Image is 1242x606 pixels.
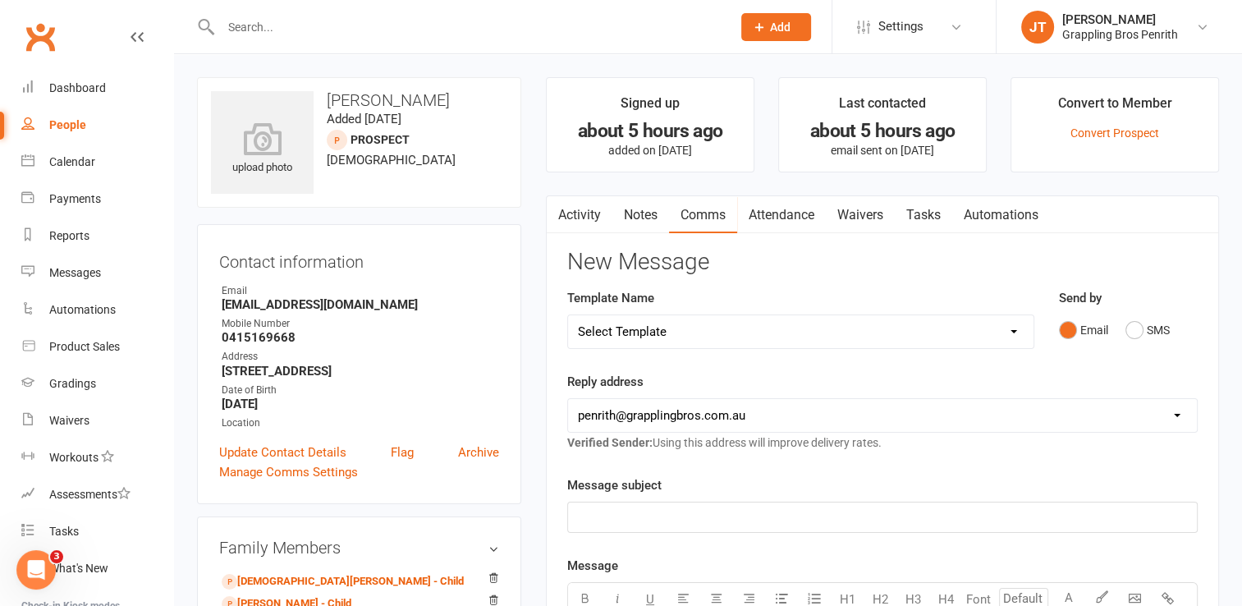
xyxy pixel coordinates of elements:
[567,475,662,495] label: Message subject
[219,246,499,271] h3: Contact information
[21,365,173,402] a: Gradings
[794,144,971,157] p: email sent on [DATE]
[458,443,499,462] a: Archive
[49,229,89,242] div: Reports
[21,107,173,144] a: People
[612,196,669,234] a: Notes
[21,513,173,550] a: Tasks
[1062,12,1178,27] div: [PERSON_NAME]
[741,13,811,41] button: Add
[391,443,414,462] a: Flag
[21,255,173,292] a: Messages
[21,292,173,328] a: Automations
[49,81,106,94] div: Dashboard
[1125,314,1170,346] button: SMS
[1062,27,1178,42] div: Grappling Bros Penrith
[567,556,618,576] label: Message
[222,415,499,431] div: Location
[770,21,791,34] span: Add
[49,451,99,464] div: Workouts
[1059,288,1102,308] label: Send by
[952,196,1050,234] a: Automations
[21,439,173,476] a: Workouts
[21,181,173,218] a: Payments
[21,218,173,255] a: Reports
[49,525,79,538] div: Tasks
[211,91,507,109] h3: [PERSON_NAME]
[49,118,86,131] div: People
[49,488,131,501] div: Assessments
[50,550,63,563] span: 3
[21,328,173,365] a: Product Sales
[561,122,739,140] div: about 5 hours ago
[839,93,926,122] div: Last contacted
[219,462,358,482] a: Manage Comms Settings
[21,402,173,439] a: Waivers
[49,340,120,353] div: Product Sales
[567,288,654,308] label: Template Name
[222,383,499,398] div: Date of Birth
[222,349,499,365] div: Address
[222,573,464,590] a: [DEMOGRAPHIC_DATA][PERSON_NAME] - Child
[49,562,108,575] div: What's New
[21,550,173,587] a: What's New
[222,283,499,299] div: Email
[547,196,612,234] a: Activity
[222,316,499,332] div: Mobile Number
[1070,126,1159,140] a: Convert Prospect
[211,122,314,177] div: upload photo
[1021,11,1054,44] div: JT
[567,436,882,449] span: Using this address will improve delivery rates.
[895,196,952,234] a: Tasks
[878,8,923,45] span: Settings
[222,397,499,411] strong: [DATE]
[794,122,971,140] div: about 5 hours ago
[1059,314,1108,346] button: Email
[1057,93,1171,122] div: Convert to Member
[327,112,401,126] time: Added [DATE]
[20,16,61,57] a: Clubworx
[222,297,499,312] strong: [EMAIL_ADDRESS][DOMAIN_NAME]
[561,144,739,157] p: added on [DATE]
[49,155,95,168] div: Calendar
[222,330,499,345] strong: 0415169668
[21,144,173,181] a: Calendar
[21,476,173,513] a: Assessments
[669,196,737,234] a: Comms
[826,196,895,234] a: Waivers
[621,93,680,122] div: Signed up
[216,16,720,39] input: Search...
[16,550,56,590] iframe: Intercom live chat
[49,266,101,279] div: Messages
[219,539,499,557] h3: Family Members
[737,196,826,234] a: Attendance
[567,372,644,392] label: Reply address
[49,192,101,205] div: Payments
[49,303,116,316] div: Automations
[567,250,1198,275] h3: New Message
[49,414,89,427] div: Waivers
[327,153,456,168] span: [DEMOGRAPHIC_DATA]
[49,377,96,390] div: Gradings
[222,364,499,379] strong: [STREET_ADDRESS]
[219,443,346,462] a: Update Contact Details
[21,70,173,107] a: Dashboard
[351,133,410,146] snap: prospect
[567,436,653,449] strong: Verified Sender:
